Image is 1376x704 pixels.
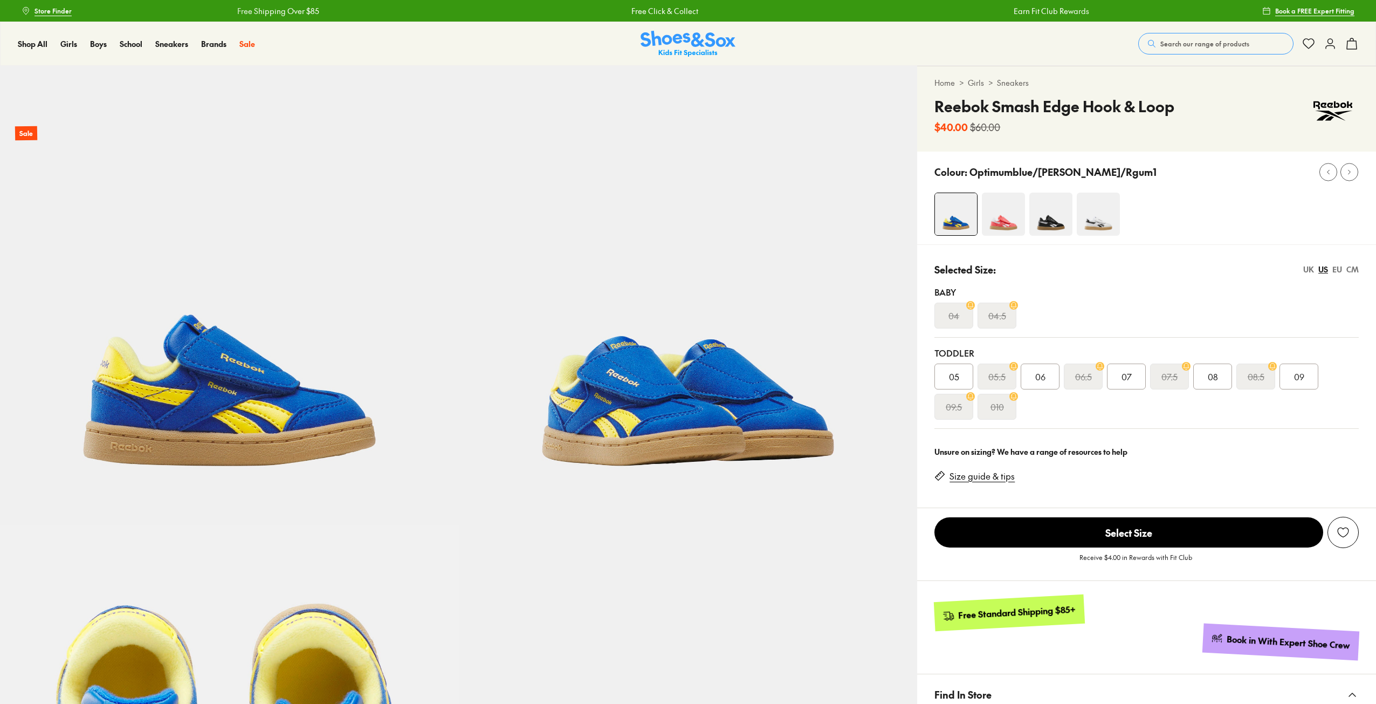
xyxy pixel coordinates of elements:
h4: Reebok Smash Edge Hook & Loop [934,95,1174,118]
img: Vendor logo [1307,95,1359,127]
a: Book in With Expert Shoe Crew [1202,624,1359,661]
a: Size guide & tips [950,470,1015,482]
span: School [120,38,142,49]
p: Receive $4.00 in Rewards with Fit Club [1079,552,1192,572]
span: 07 [1122,370,1132,383]
s: 010 [990,400,1004,413]
a: Free Shipping Over $85 [234,5,316,17]
div: > > [934,77,1359,88]
a: Free Click & Collect [629,5,696,17]
div: Baby [934,285,1359,298]
div: Toddler [934,346,1359,359]
span: Store Finder [35,6,72,16]
span: Select Size [934,517,1323,548]
a: Boys [90,38,107,50]
span: Boys [90,38,107,49]
p: Colour: [934,165,967,179]
span: Brands [201,38,226,49]
s: 06.5 [1075,370,1092,383]
span: 08 [1208,370,1218,383]
p: Selected Size: [934,262,996,277]
a: Shop All [18,38,47,50]
img: 4-526699_1 [982,193,1025,236]
b: $40.00 [934,120,968,134]
a: Sneakers [997,77,1029,88]
s: 07.5 [1161,370,1178,383]
a: Brands [201,38,226,50]
a: Book a FREE Expert Fitting [1262,1,1354,20]
s: 09.5 [946,400,962,413]
a: Free Standard Shipping $85+ [934,594,1085,631]
div: Free Standard Shipping $85+ [958,604,1076,621]
a: Sneakers [155,38,188,50]
span: Shop All [18,38,47,49]
div: US [1318,264,1328,275]
img: 4-526694_1 [935,193,977,235]
img: 4-525864_1 [1029,193,1072,236]
s: 08.5 [1248,370,1264,383]
a: Earn Fit Club Rewards [1011,5,1086,17]
div: Unsure on sizing? We have a range of resources to help [934,446,1359,457]
s: 04.5 [988,309,1006,322]
s: 04 [948,309,959,322]
span: 09 [1294,370,1304,383]
p: Optimumblue/[PERSON_NAME]/Rgum1 [969,165,1157,179]
span: Book a FREE Expert Fitting [1275,6,1354,16]
s: $60.00 [970,120,1000,134]
a: School [120,38,142,50]
button: Search our range of products [1138,33,1294,54]
s: 05.5 [988,370,1006,383]
span: Sale [239,38,255,49]
button: Select Size [934,517,1323,548]
div: EU [1332,264,1342,275]
a: Girls [60,38,77,50]
div: Book in With Expert Shoe Crew [1227,633,1351,652]
span: 06 [1035,370,1045,383]
div: CM [1346,264,1359,275]
a: Home [934,77,955,88]
div: UK [1303,264,1314,275]
img: 4-525869_1 [1077,193,1120,236]
span: Girls [60,38,77,49]
a: Girls [968,77,984,88]
img: SNS_Logo_Responsive.svg [641,31,735,57]
a: Store Finder [22,1,72,20]
span: Search our range of products [1160,39,1249,49]
p: Sale [15,126,37,141]
a: Sale [239,38,255,50]
span: Sneakers [155,38,188,49]
span: 05 [949,370,959,383]
button: Add to Wishlist [1327,517,1359,548]
a: Shoes & Sox [641,31,735,57]
img: 5-526695_1 [459,66,918,525]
